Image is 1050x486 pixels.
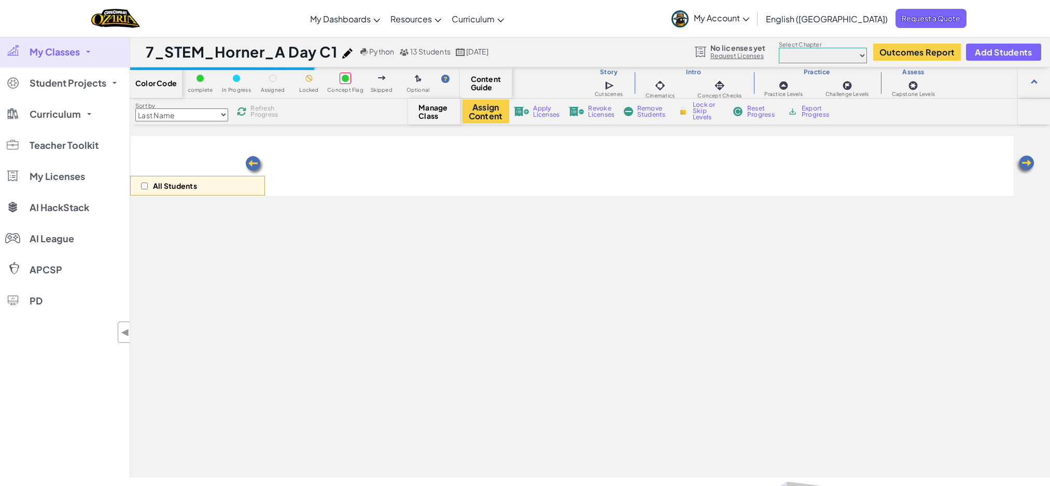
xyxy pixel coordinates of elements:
span: My Account [694,12,749,23]
img: IconReload.svg [237,107,246,116]
span: Remove Students [637,105,668,118]
h1: 7_STEM_Horner_A Day C1 [146,42,337,62]
img: IconSkippedLevel.svg [378,76,386,80]
span: Resources [390,13,432,24]
span: Content Guide [471,75,501,91]
span: Cutscenes [595,91,623,97]
span: AI HackStack [30,203,89,212]
img: IconInteractive.svg [712,78,727,93]
span: My Classes [30,47,80,57]
img: iconPencil.svg [342,48,353,59]
span: No licenses yet [710,44,765,52]
span: Assigned [261,87,285,93]
span: Manage Class [418,103,449,120]
a: Ozaria by CodeCombat logo [91,8,139,29]
span: AI League [30,234,74,243]
a: Request a Quote [895,9,967,28]
img: IconCapstoneLevel.svg [908,80,918,91]
span: complete [188,87,213,93]
img: IconHint.svg [441,75,450,83]
img: MultipleUsers.png [399,48,409,56]
a: My Account [666,2,754,35]
span: Curriculum [30,109,81,119]
span: Student Projects [30,78,106,88]
span: ◀ [121,325,130,340]
img: IconCinematic.svg [653,78,667,93]
span: English ([GEOGRAPHIC_DATA]) [766,13,888,24]
img: python.png [360,48,368,56]
span: Challenge Levels [825,91,869,97]
button: Outcomes Report [873,44,961,61]
span: Practice Levels [764,91,802,97]
h3: Story [583,68,634,76]
span: Capstone Levels [892,91,935,97]
span: Concept Flag [327,87,363,93]
h3: Intro [634,68,753,76]
span: Optional [407,87,430,93]
img: IconArchive.svg [788,107,797,116]
span: Cinematics [646,93,675,99]
h3: Practice [753,68,880,76]
span: [DATE] [466,47,488,56]
p: All Students [153,182,197,190]
span: 13 Students [410,47,451,56]
a: Curriculum [446,5,509,33]
img: calendar.svg [456,48,465,56]
h3: Assess [880,68,946,76]
img: avatar [671,10,689,27]
img: IconChallengeLevel.svg [842,80,852,91]
img: IconReset.svg [733,107,743,116]
span: My Licenses [30,172,85,181]
a: English ([GEOGRAPHIC_DATA]) [761,5,893,33]
label: Sort by [135,102,228,110]
a: Request Licenses [710,52,765,60]
span: In Progress [222,87,251,93]
span: Skipped [371,87,393,93]
span: Teacher Toolkit [30,141,99,150]
span: Curriculum [452,13,495,24]
img: Arrow_Left.png [244,155,265,176]
img: IconOptionalLevel.svg [415,75,422,83]
img: IconPracticeLevel.svg [778,80,789,91]
img: IconLicenseRevoke.svg [569,107,584,116]
span: Apply Licenses [533,105,559,118]
img: Arrow_Left.png [1015,155,1035,175]
button: Assign Content [463,100,509,123]
button: Add Students [966,44,1041,61]
span: Concept Checks [697,93,741,99]
span: Color Code [135,79,177,87]
span: Locked [299,87,318,93]
label: Select Chapter [779,40,867,49]
img: IconCutscene.svg [605,80,615,91]
span: Reset Progress [747,105,778,118]
span: Refresh Progress [250,105,283,118]
span: Revoke Licenses [588,105,614,118]
img: IconLock.svg [678,106,689,116]
a: Resources [385,5,446,33]
span: Lock or Skip Levels [693,102,723,120]
span: Export Progress [802,105,833,118]
span: Add Students [975,48,1032,57]
img: IconRemoveStudents.svg [624,107,633,116]
img: IconLicenseApply.svg [514,107,529,116]
img: Home [91,8,139,29]
a: My Dashboards [305,5,385,33]
span: Python [369,47,394,56]
span: My Dashboards [310,13,371,24]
